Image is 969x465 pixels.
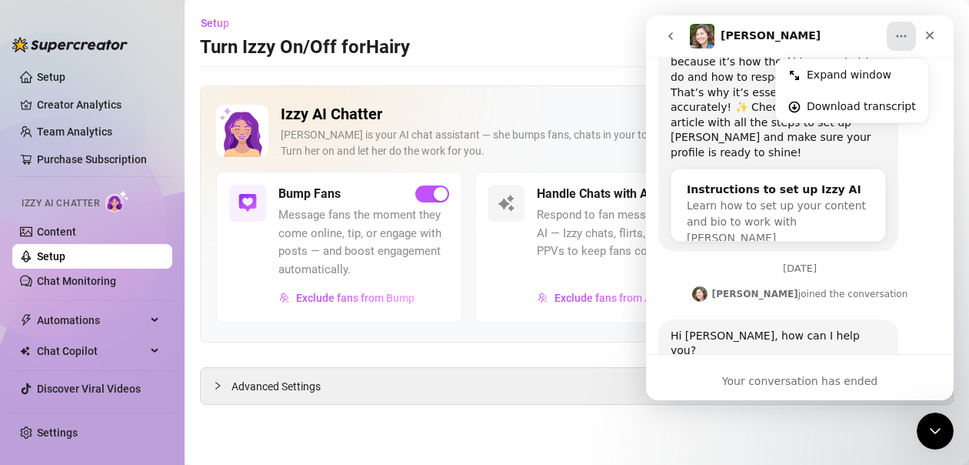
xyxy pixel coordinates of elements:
a: Content [37,226,76,238]
a: Settings [37,427,78,439]
img: svg%3e [538,293,548,303]
iframe: Intercom live chat [917,413,954,450]
h5: Handle Chats with AI [537,185,652,203]
img: svg%3e [497,194,515,212]
span: Exclude fans from AI Chat [554,292,680,304]
div: Ella says… [12,304,295,386]
h5: Bump Fans [278,185,341,203]
div: collapsed [213,377,231,394]
div: [PERSON_NAME] is your AI chat assistant — she bumps fans, chats in your tone, flirts, and sells y... [281,127,890,159]
a: Purchase Subscription [37,153,147,166]
span: Setup [201,17,229,29]
a: Setup [37,250,65,263]
a: Chat Monitoring [37,275,116,287]
button: Setup [200,11,241,35]
div: Hi [PERSON_NAME], how can I help you? [25,313,240,343]
img: AI Chatter [105,190,129,212]
span: collapsed [213,381,222,390]
img: svg%3e [279,293,290,303]
button: Exclude fans from Bump [278,286,415,310]
span: Automations [37,308,146,333]
img: svg%3e [238,194,257,212]
div: Hi [PERSON_NAME], how can I help you? [12,304,252,353]
h3: Turn Izzy On/Off for Hairy [200,35,410,60]
img: logo-BBDzfeDw.svg [12,37,128,52]
a: Discover Viral Videos [37,383,141,395]
span: thunderbolt [20,314,32,326]
iframe: Intercom live chat [646,15,954,400]
h2: Izzy AI Chatter [281,105,890,124]
a: Team Analytics [37,125,112,138]
span: Chat Copilot [37,339,146,363]
span: Advanced Settings [231,378,321,395]
img: Izzy AI Chatter [216,105,268,157]
a: Setup [37,71,65,83]
img: Chat Copilot [20,346,30,356]
span: Message fans the moment they come online, tip, or engage with posts — and boost engagement automa... [278,206,449,279]
button: Exclude fans from AI Chat [537,286,681,310]
a: Creator Analytics [37,92,160,117]
span: Exclude fans from Bump [296,292,415,304]
span: Respond to fan messages with AI — Izzy chats, flirts, and sells PPVs to keep fans coming back. [537,206,708,261]
span: Izzy AI Chatter [22,196,99,211]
